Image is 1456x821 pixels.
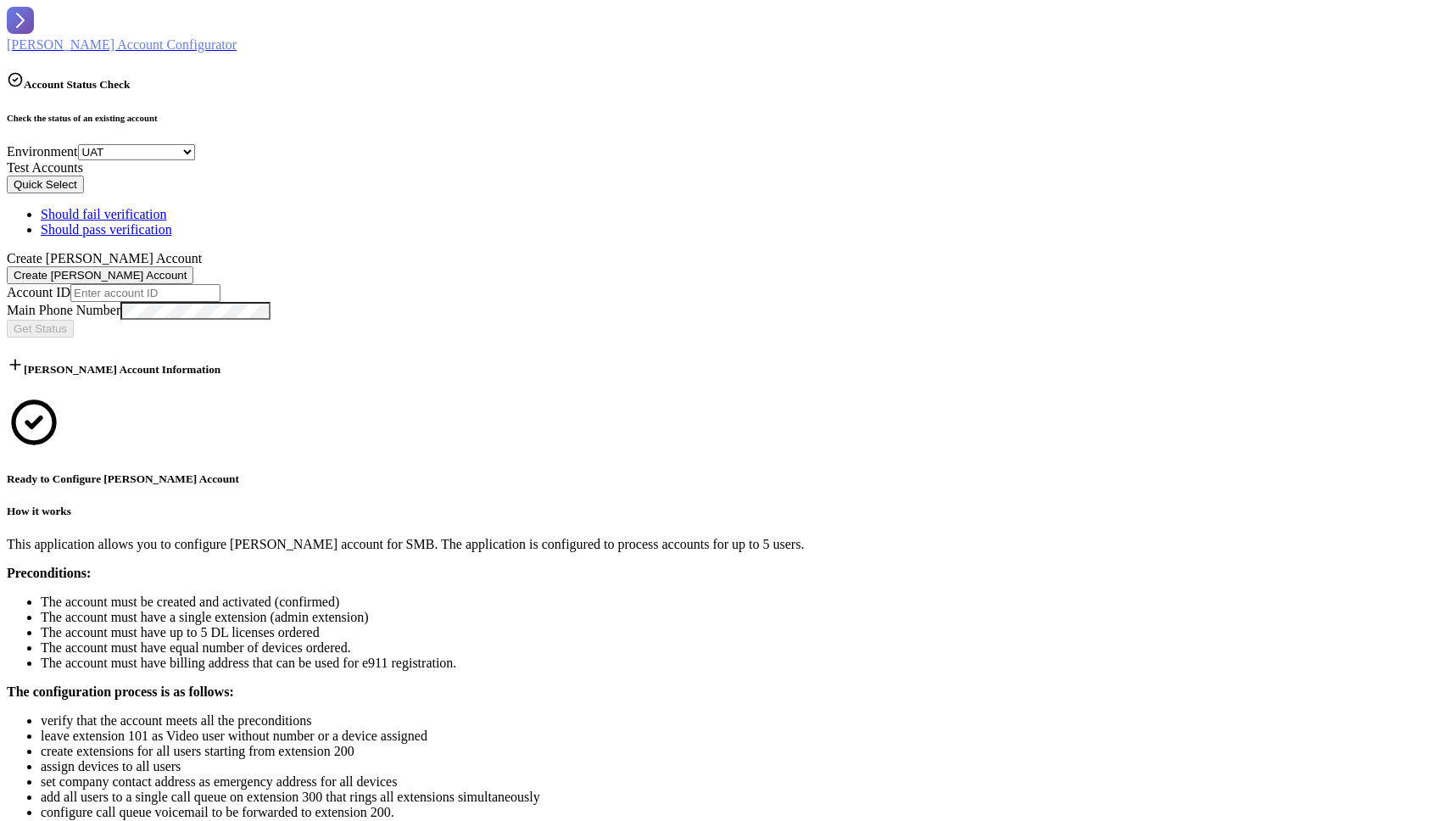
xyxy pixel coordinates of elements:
[41,640,1449,656] li: The account must have equal number of devices ordered.
[41,656,1449,671] li: The account must have billing address that can be used for e911 registration.
[41,595,1449,610] li: The account must be created and activated (confirmed)
[41,222,1449,237] a: Should pass verification
[7,144,78,159] label: Environment
[7,505,1449,518] h5: How it works
[41,207,1449,222] a: Should fail verification
[7,113,1449,123] h6: Check the status of an existing account
[41,805,1449,820] li: configure call queue voicemail to be forwarded to extension 200.
[7,160,83,175] label: Test Accounts
[7,71,1449,92] h5: Account Status Check
[14,322,67,335] span: Get Status
[7,537,1449,552] p: This application allows you to configure [PERSON_NAME] account for SMB. The application is config...
[7,285,70,299] label: Account ID
[7,320,74,338] button: Get Status
[7,566,91,580] strong: Preconditions:
[70,284,220,302] input: Enter account ID
[7,251,202,265] label: Create [PERSON_NAME] Account
[41,790,1449,805] li: add all users to a single call queue on extension 300 that rings all extensions simultaneously
[7,684,234,699] strong: The configuration process is as follows:
[7,266,193,284] button: Create [PERSON_NAME] Account
[41,759,1449,774] li: assign devices to all users
[41,625,1449,640] li: The account must have up to 5 DL licenses ordered
[7,7,1449,52] a: [PERSON_NAME] Account Configurator
[41,774,1449,790] li: set company contact address as emergency address for all devices
[41,713,1449,729] li: verify that the account meets all the preconditions
[41,610,1449,625] li: The account must have a single extension (admin extension)
[41,729,1449,744] li: leave extension 101 as Video user without number or a device assigned
[7,176,84,193] button: Quick Select
[7,37,237,52] span: [PERSON_NAME] Account Configurator
[41,744,1449,759] li: create extensions for all users starting from extension 200
[7,303,120,317] label: Main Phone Number
[7,472,1449,486] h5: Ready to Configure [PERSON_NAME] Account
[7,356,1449,377] h5: [PERSON_NAME] Account Information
